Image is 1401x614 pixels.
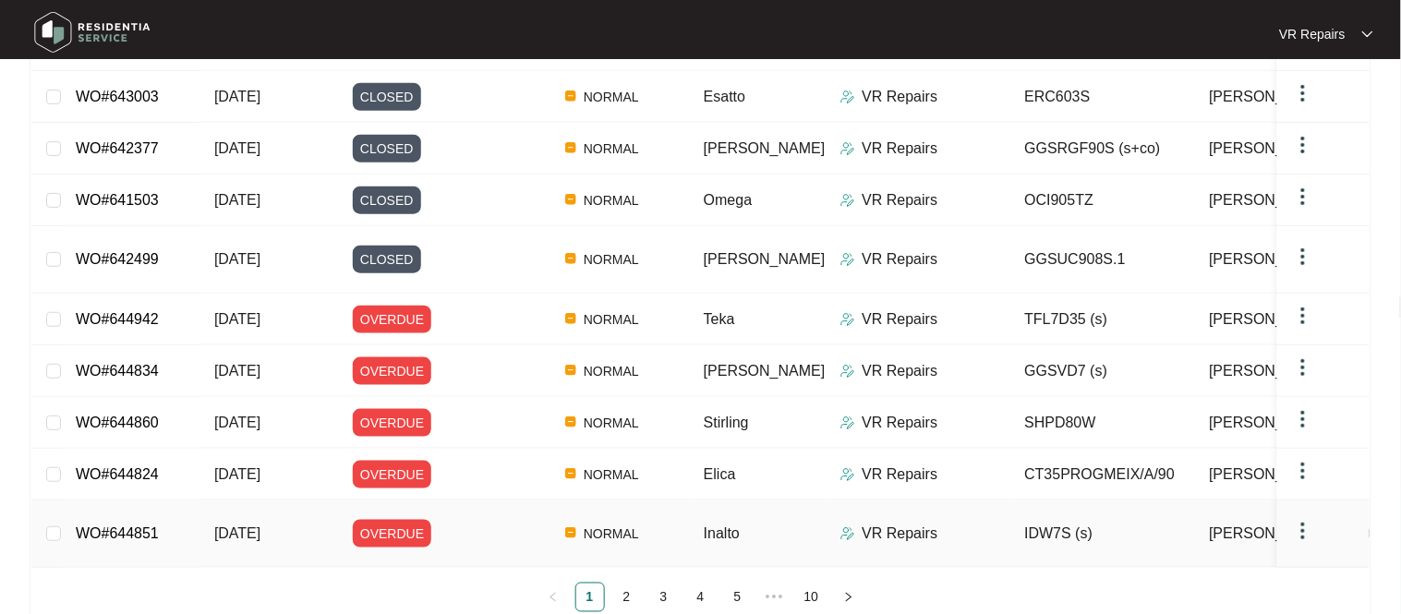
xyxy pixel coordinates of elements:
[840,252,855,267] img: Assigner Icon
[76,251,159,267] a: WO#642499
[704,363,826,379] span: [PERSON_NAME]
[1292,186,1314,208] img: dropdown arrow
[613,584,641,611] a: 2
[576,523,646,545] span: NORMAL
[704,415,749,430] span: Stirling
[1292,460,1314,482] img: dropdown arrow
[353,187,421,214] span: CLOSED
[1210,308,1332,331] span: [PERSON_NAME]
[76,140,159,156] a: WO#642377
[576,308,646,331] span: NORMAL
[565,253,576,264] img: Vercel Logo
[863,360,938,382] p: VR Repairs
[840,467,855,482] img: Assigner Icon
[76,363,159,379] a: WO#644834
[1010,175,1195,226] td: OCI905TZ
[1292,408,1314,430] img: dropdown arrow
[863,86,938,108] p: VR Repairs
[1210,360,1332,382] span: [PERSON_NAME]
[353,409,431,437] span: OVERDUE
[863,464,938,486] p: VR Repairs
[76,311,159,327] a: WO#644942
[353,135,421,163] span: CLOSED
[704,525,740,541] span: Inalto
[704,140,826,156] span: [PERSON_NAME]
[353,246,421,273] span: CLOSED
[863,138,938,160] p: VR Repairs
[1210,523,1347,545] span: [PERSON_NAME] ...
[840,193,855,208] img: Assigner Icon
[1362,30,1373,39] img: dropdown arrow
[1010,500,1195,568] td: IDW7S (s)
[1010,449,1195,500] td: CT35PROGMEIX/A/90
[576,464,646,486] span: NORMAL
[760,583,790,612] span: •••
[840,90,855,104] img: Assigner Icon
[704,89,745,104] span: Esatto
[214,525,260,541] span: [DATE]
[863,189,938,211] p: VR Repairs
[798,584,826,611] a: 10
[565,142,576,153] img: Vercel Logo
[214,192,260,208] span: [DATE]
[214,311,260,327] span: [DATE]
[840,141,855,156] img: Assigner Icon
[76,415,159,430] a: WO#644860
[863,523,938,545] p: VR Repairs
[704,251,826,267] span: [PERSON_NAME]
[723,583,753,612] li: 5
[214,363,260,379] span: [DATE]
[576,584,604,611] a: 1
[1010,123,1195,175] td: GGSRGF90S (s+co)
[214,89,260,104] span: [DATE]
[576,248,646,271] span: NORMAL
[576,360,646,382] span: NORMAL
[565,194,576,205] img: Vercel Logo
[76,192,159,208] a: WO#641503
[76,525,159,541] a: WO#644851
[649,583,679,612] li: 3
[1292,134,1314,156] img: dropdown arrow
[538,583,568,612] button: left
[840,526,855,541] img: Assigner Icon
[687,584,715,611] a: 4
[1210,248,1332,271] span: [PERSON_NAME]
[565,313,576,324] img: Vercel Logo
[797,583,827,612] li: 10
[1210,138,1332,160] span: [PERSON_NAME]
[1292,82,1314,104] img: dropdown arrow
[1010,345,1195,397] td: GGSVD7 (s)
[686,583,716,612] li: 4
[724,584,752,611] a: 5
[565,416,576,427] img: Vercel Logo
[565,90,576,102] img: Vercel Logo
[576,412,646,434] span: NORMAL
[548,592,559,603] span: left
[1010,71,1195,123] td: ERC603S
[1010,294,1195,345] td: TFL7D35 (s)
[1010,226,1195,294] td: GGSUC908S.1
[1210,412,1332,434] span: [PERSON_NAME]
[863,412,938,434] p: VR Repairs
[576,189,646,211] span: NORMAL
[612,583,642,612] li: 2
[863,248,938,271] p: VR Repairs
[1210,86,1332,108] span: [PERSON_NAME]
[1292,305,1314,327] img: dropdown arrow
[704,192,752,208] span: Omega
[214,251,260,267] span: [DATE]
[863,308,938,331] p: VR Repairs
[576,138,646,160] span: NORMAL
[704,311,735,327] span: Teka
[28,5,157,60] img: residentia service logo
[1292,520,1314,542] img: dropdown arrow
[353,461,431,488] span: OVERDUE
[834,583,864,612] button: right
[565,468,576,479] img: Vercel Logo
[650,584,678,611] a: 3
[840,312,855,327] img: Assigner Icon
[353,357,431,385] span: OVERDUE
[214,140,260,156] span: [DATE]
[843,592,854,603] span: right
[840,364,855,379] img: Assigner Icon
